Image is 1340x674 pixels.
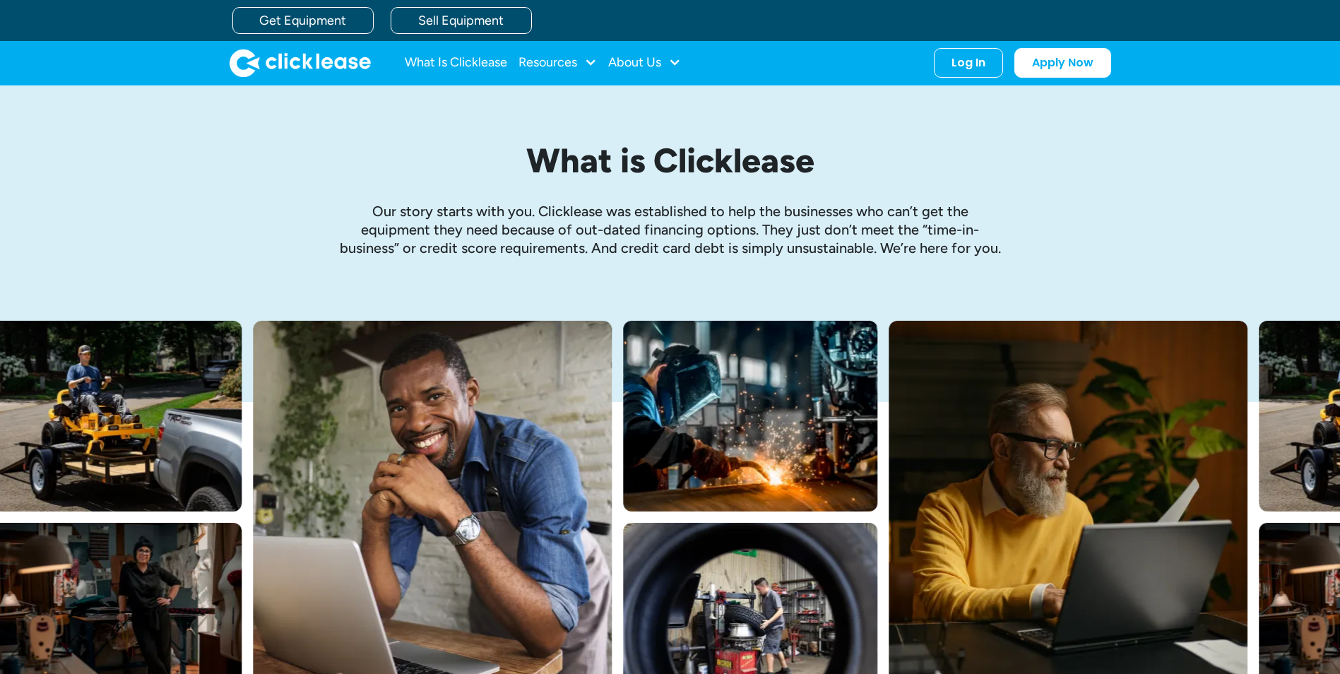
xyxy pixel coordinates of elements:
a: home [230,49,371,77]
a: What Is Clicklease [405,49,507,77]
img: A welder in a large mask working on a large pipe [623,321,877,512]
img: Clicklease logo [230,49,371,77]
a: Sell Equipment [391,7,532,34]
h1: What is Clicklease [338,142,1002,179]
div: Log In [951,56,985,70]
p: Our story starts with you. Clicklease was established to help the businesses who can’t get the eq... [338,202,1002,257]
a: Get Equipment [232,7,374,34]
a: Apply Now [1014,48,1111,78]
div: About Us [608,49,681,77]
div: Resources [518,49,597,77]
